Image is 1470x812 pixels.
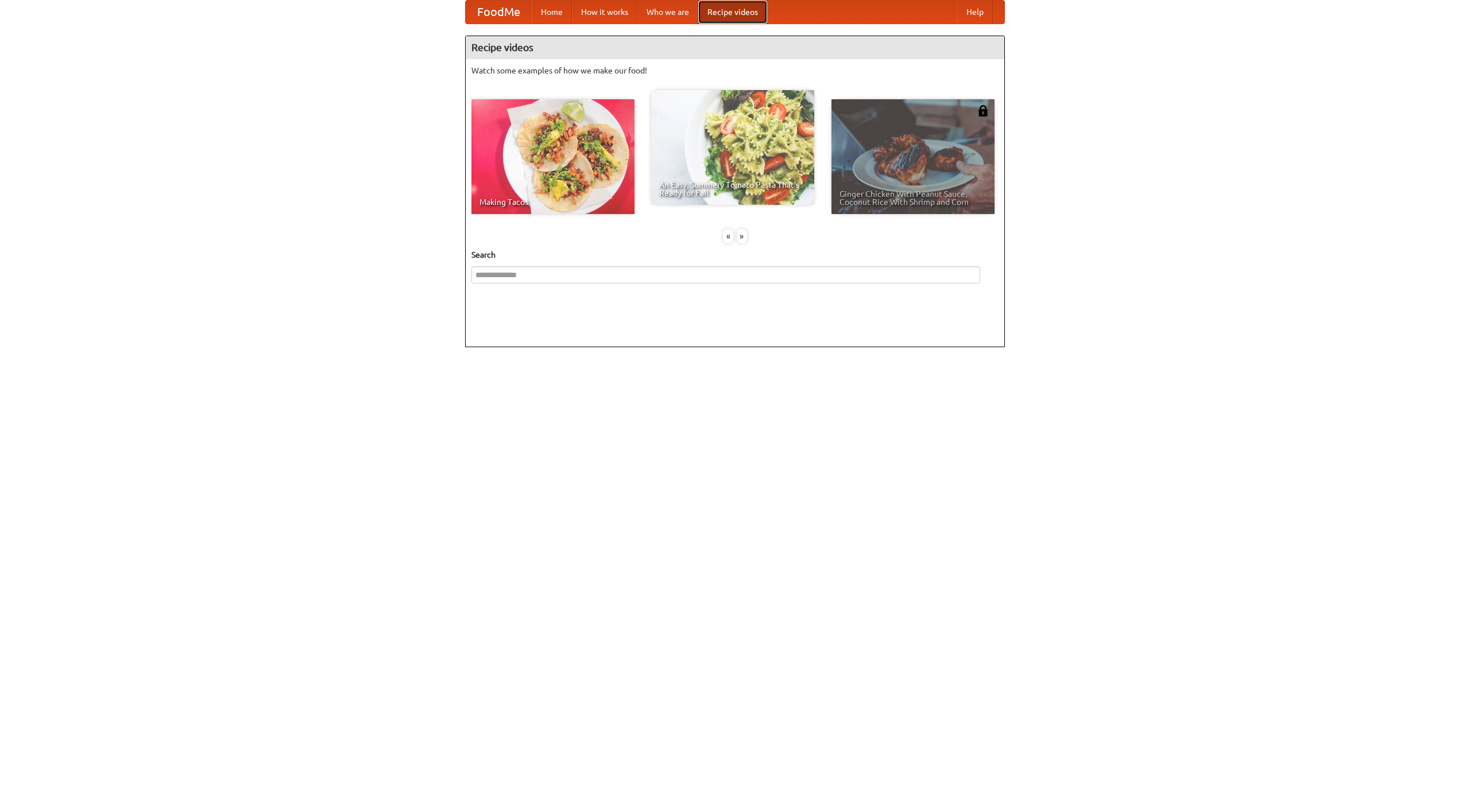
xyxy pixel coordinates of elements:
h4: Recipe videos [466,36,1004,59]
a: Home [532,1,572,24]
a: How it works [572,1,637,24]
a: Making Tacos [471,99,635,214]
a: Who we are [637,1,698,24]
span: An Easy, Summery Tomato Pasta That's Ready for Fall [659,181,806,197]
a: Recipe videos [698,1,767,24]
span: Making Tacos [479,198,626,206]
a: FoodMe [466,1,532,24]
img: 483408.png [977,105,989,116]
div: « [723,229,733,243]
p: Watch some examples of how we make our food! [471,65,999,76]
a: Help [957,1,993,24]
h5: Search [471,249,999,261]
a: An Easy, Summery Tomato Pasta That's Ready for Fall [651,90,814,205]
div: » [737,229,747,243]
